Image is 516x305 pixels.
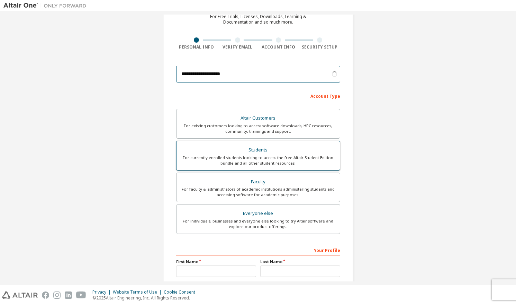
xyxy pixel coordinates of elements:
[181,186,336,198] div: For faculty & administrators of academic institutions administering students and accessing softwa...
[2,291,38,299] img: altair_logo.svg
[3,2,90,9] img: Altair One
[217,44,258,50] div: Verify Email
[176,90,340,101] div: Account Type
[181,218,336,229] div: For individuals, businesses and everyone else looking to try Altair software and explore our prod...
[260,259,340,264] label: Last Name
[176,281,340,287] label: Job Title
[176,244,340,255] div: Your Profile
[181,123,336,134] div: For existing customers looking to access software downloads, HPC resources, community, trainings ...
[181,155,336,166] div: For currently enrolled students looking to access the free Altair Student Edition bundle and all ...
[258,44,299,50] div: Account Info
[176,44,217,50] div: Personal Info
[164,289,199,295] div: Cookie Consent
[42,291,49,299] img: facebook.svg
[65,291,72,299] img: linkedin.svg
[299,44,340,50] div: Security Setup
[181,145,336,155] div: Students
[176,259,256,264] label: First Name
[181,209,336,218] div: Everyone else
[92,295,199,301] p: © 2025 Altair Engineering, Inc. All Rights Reserved.
[92,289,113,295] div: Privacy
[181,113,336,123] div: Altair Customers
[113,289,164,295] div: Website Terms of Use
[76,291,86,299] img: youtube.svg
[210,14,306,25] div: For Free Trials, Licenses, Downloads, Learning & Documentation and so much more.
[53,291,61,299] img: instagram.svg
[181,177,336,187] div: Faculty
